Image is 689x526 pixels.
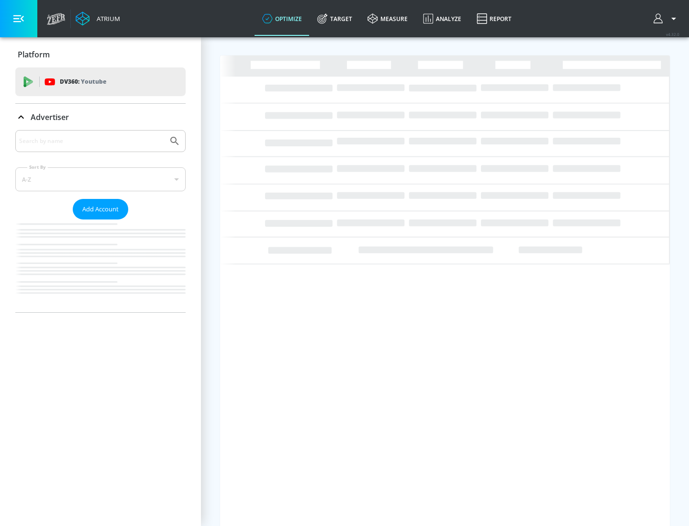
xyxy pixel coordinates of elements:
div: DV360: Youtube [15,67,186,96]
button: Add Account [73,199,128,219]
span: v 4.32.0 [666,32,679,37]
div: Advertiser [15,130,186,312]
div: Platform [15,41,186,68]
p: DV360: [60,77,106,87]
a: Analyze [415,1,469,36]
a: optimize [255,1,310,36]
label: Sort By [27,164,48,170]
a: Target [310,1,360,36]
a: Atrium [76,11,120,26]
a: Report [469,1,519,36]
span: Add Account [82,204,119,215]
input: Search by name [19,135,164,147]
div: Atrium [93,14,120,23]
p: Platform [18,49,50,60]
div: Advertiser [15,104,186,131]
p: Youtube [81,77,106,87]
nav: list of Advertiser [15,219,186,312]
div: A-Z [15,167,186,191]
p: Advertiser [31,112,69,122]
a: measure [360,1,415,36]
